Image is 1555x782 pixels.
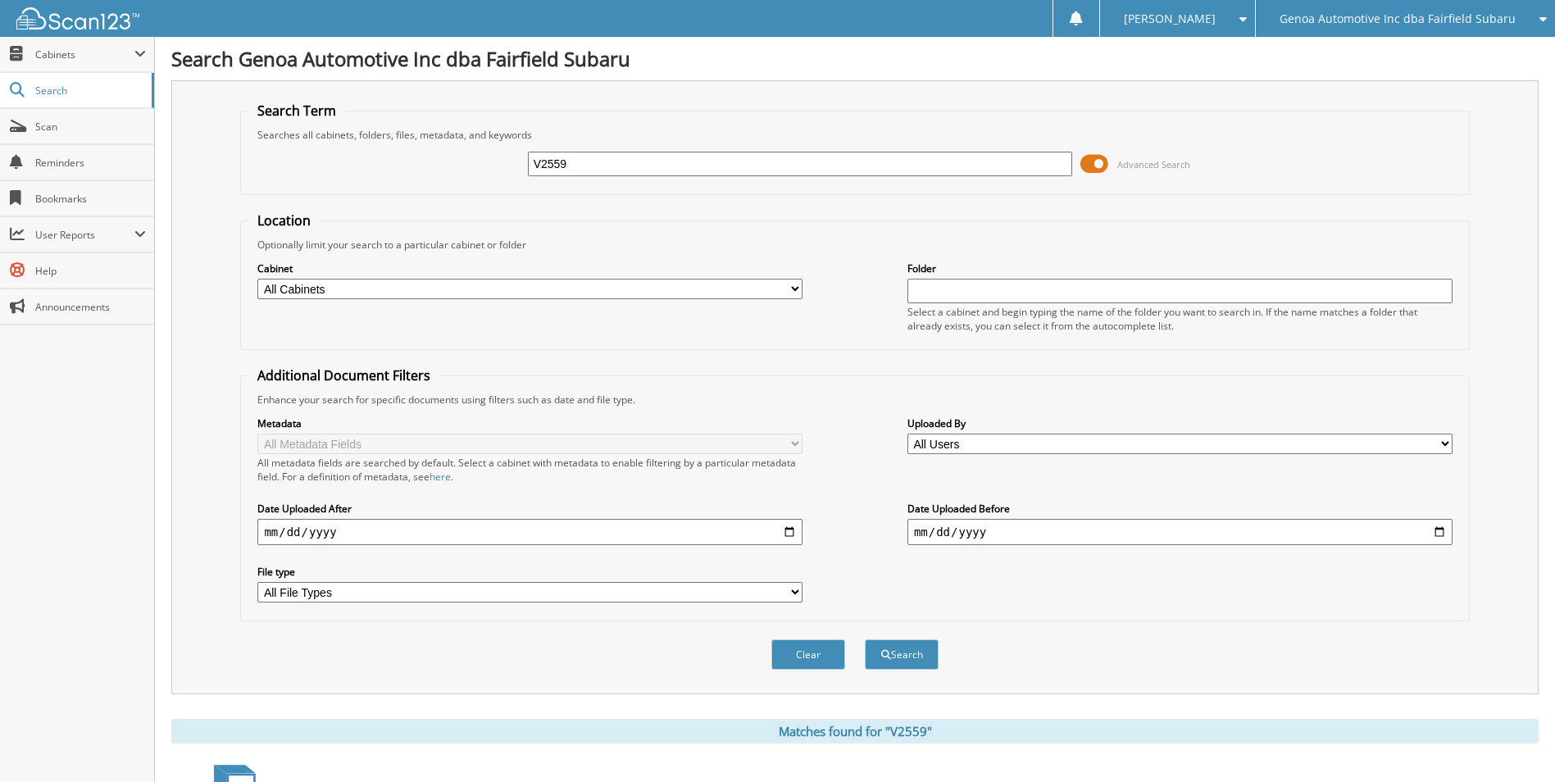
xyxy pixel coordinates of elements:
span: Search [35,84,143,98]
legend: Location [249,211,319,230]
label: File type [257,565,803,579]
legend: Search Term [249,102,344,120]
span: Help [35,264,146,278]
span: [PERSON_NAME] [1124,14,1216,24]
span: User Reports [35,228,134,242]
div: Matches found for "V2559" [171,719,1539,743]
button: Search [865,639,939,670]
input: end [907,519,1453,545]
img: scan123-logo-white.svg [16,7,139,30]
label: Uploaded By [907,416,1453,430]
label: Metadata [257,416,803,430]
a: here [430,470,451,484]
span: Announcements [35,300,146,314]
span: Cabinets [35,48,134,61]
h1: Search Genoa Automotive Inc dba Fairfield Subaru [171,45,1539,72]
input: start [257,519,803,545]
div: Searches all cabinets, folders, files, metadata, and keywords [249,128,1460,142]
div: Select a cabinet and begin typing the name of the folder you want to search in. If the name match... [907,305,1453,333]
label: Date Uploaded Before [907,502,1453,516]
span: Reminders [35,156,146,170]
span: Scan [35,120,146,134]
label: Cabinet [257,261,803,275]
span: Advanced Search [1117,158,1190,170]
button: Clear [771,639,845,670]
legend: Additional Document Filters [249,366,439,384]
span: Genoa Automotive Inc dba Fairfield Subaru [1280,14,1516,24]
label: Date Uploaded After [257,502,803,516]
label: Folder [907,261,1453,275]
div: All metadata fields are searched by default. Select a cabinet with metadata to enable filtering b... [257,456,803,484]
span: Bookmarks [35,192,146,206]
div: Enhance your search for specific documents using filters such as date and file type. [249,393,1460,407]
div: Optionally limit your search to a particular cabinet or folder [249,238,1460,252]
